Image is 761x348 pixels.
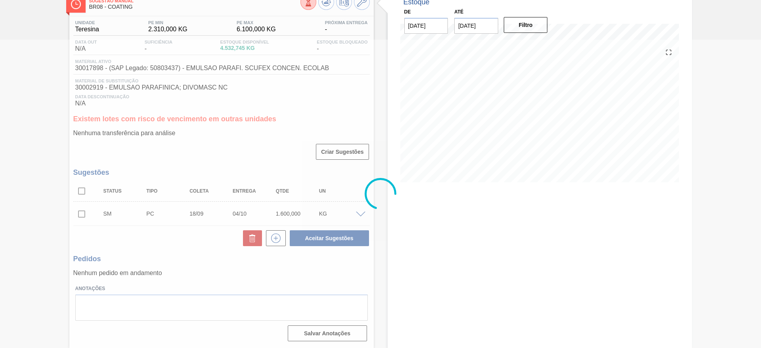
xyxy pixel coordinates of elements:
input: dd/mm/yyyy [404,18,448,34]
span: PE MAX [237,20,276,25]
label: De [404,9,411,15]
span: 6.100,000 KG [237,26,276,33]
span: BR08 - COATING [89,4,300,10]
span: Unidade [75,20,99,25]
span: 2.310,000 KG [148,26,187,33]
span: Próxima Entrega [325,20,368,25]
input: dd/mm/yyyy [454,18,498,34]
div: - [323,20,370,33]
button: Filtro [504,17,548,33]
span: Teresina [75,26,99,33]
label: Até [454,9,463,15]
span: PE MIN [148,20,187,25]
